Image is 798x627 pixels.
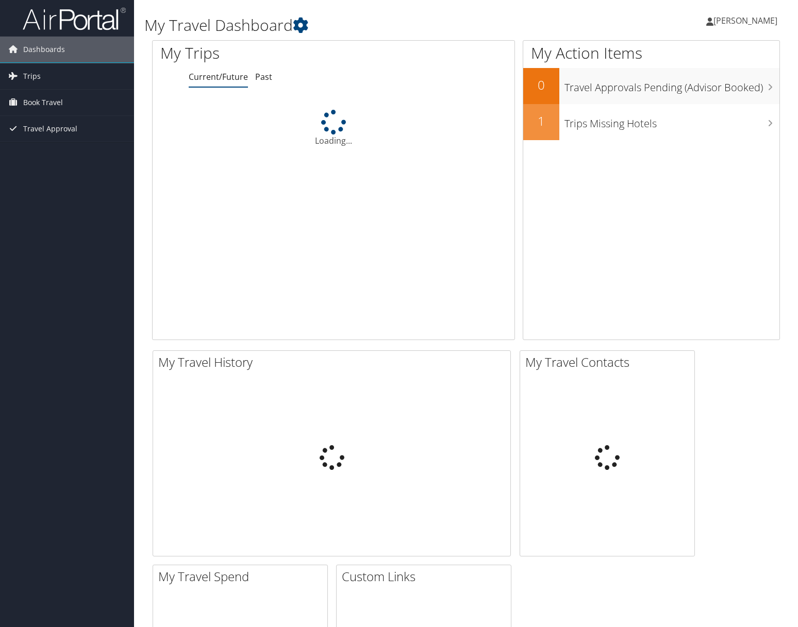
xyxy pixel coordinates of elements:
h3: Travel Approvals Pending (Advisor Booked) [564,75,779,95]
h1: My Travel Dashboard [144,14,573,36]
a: 1Trips Missing Hotels [523,104,779,140]
a: [PERSON_NAME] [706,5,788,36]
h1: My Trips [160,42,356,64]
h2: 1 [523,112,559,130]
div: Loading... [153,110,514,147]
h2: My Travel Spend [158,568,327,585]
span: Dashboards [23,37,65,62]
h2: Custom Links [342,568,511,585]
h2: 0 [523,76,559,94]
h1: My Action Items [523,42,779,64]
h2: My Travel History [158,353,510,371]
span: Travel Approval [23,116,77,142]
a: Past [255,71,272,82]
span: Trips [23,63,41,89]
span: Book Travel [23,90,63,115]
img: airportal-logo.png [23,7,126,31]
a: Current/Future [189,71,248,82]
span: [PERSON_NAME] [713,15,777,26]
h3: Trips Missing Hotels [564,111,779,131]
h2: My Travel Contacts [525,353,694,371]
a: 0Travel Approvals Pending (Advisor Booked) [523,68,779,104]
